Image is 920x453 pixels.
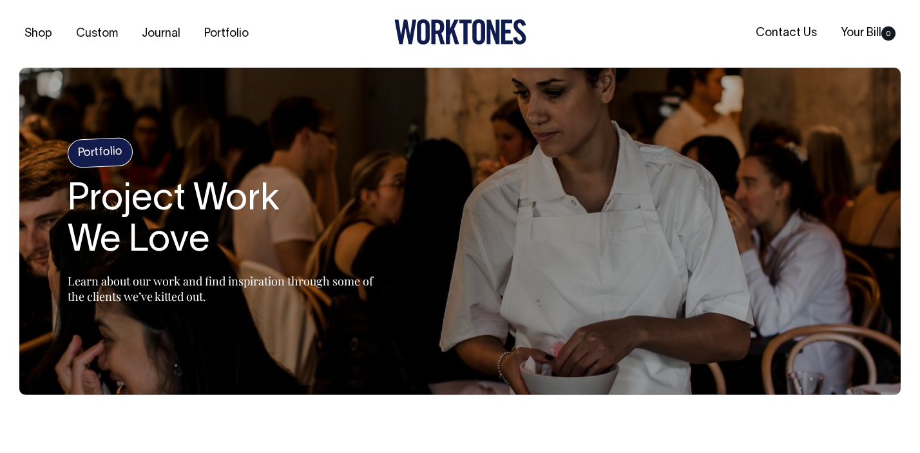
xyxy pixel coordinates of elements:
[67,137,133,168] h4: Portfolio
[881,26,896,41] span: 0
[68,180,390,262] h2: Project Work We Love
[71,23,123,44] a: Custom
[751,23,822,44] a: Contact Us
[137,23,186,44] a: Journal
[19,23,57,44] a: Shop
[68,273,390,304] p: Learn about our work and find inspiration through some of the clients we’ve kitted out.
[836,23,901,44] a: Your Bill0
[199,23,254,44] a: Portfolio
